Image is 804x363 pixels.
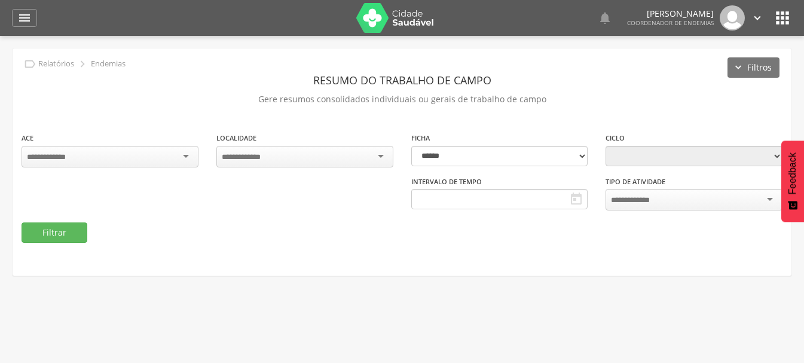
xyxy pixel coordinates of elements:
i:  [569,192,583,206]
i:  [773,8,792,28]
i:  [23,57,36,71]
i:  [17,11,32,25]
span: Coordenador de Endemias [627,19,714,27]
p: [PERSON_NAME] [627,10,714,18]
a:  [598,5,612,30]
span: Feedback [787,152,798,194]
label: Intervalo de Tempo [411,177,482,187]
a:  [751,5,764,30]
p: Relatórios [38,59,74,69]
p: Gere resumos consolidados individuais ou gerais de trabalho de campo [22,91,782,108]
i:  [76,57,89,71]
button: Filtros [727,57,779,78]
button: Filtrar [22,222,87,243]
i:  [598,11,612,25]
button: Feedback - Mostrar pesquisa [781,141,804,222]
label: Ciclo [606,133,625,143]
label: Tipo de Atividade [606,177,665,187]
label: Ficha [411,133,430,143]
label: Localidade [216,133,256,143]
label: ACE [22,133,33,143]
i:  [751,11,764,25]
header: Resumo do Trabalho de Campo [22,69,782,91]
a:  [12,9,37,27]
p: Endemias [91,59,126,69]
